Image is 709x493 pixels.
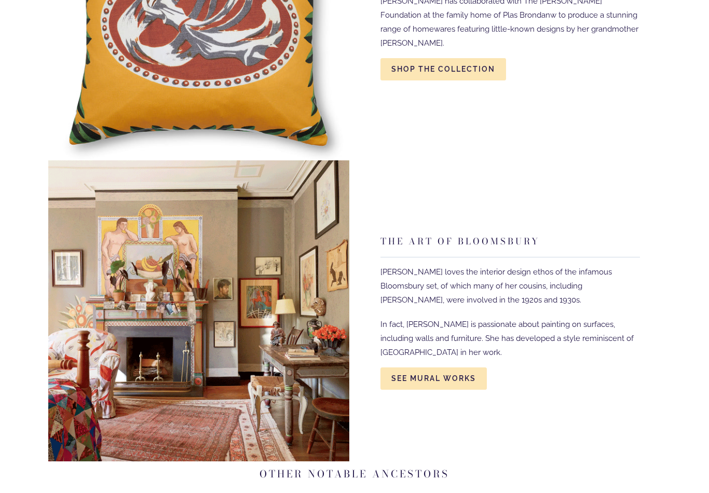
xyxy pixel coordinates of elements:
[380,367,487,390] a: See Mural works
[380,318,640,360] p: In fact, [PERSON_NAME] is passionate about painting on surfaces, including walls and furniture. S...
[380,265,640,307] p: [PERSON_NAME] loves the interior design ethos of the infamous Bloomsbury set, of which many of he...
[380,58,506,80] a: Shop the Collection
[380,232,640,257] h3: The Art of Bloomsbury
